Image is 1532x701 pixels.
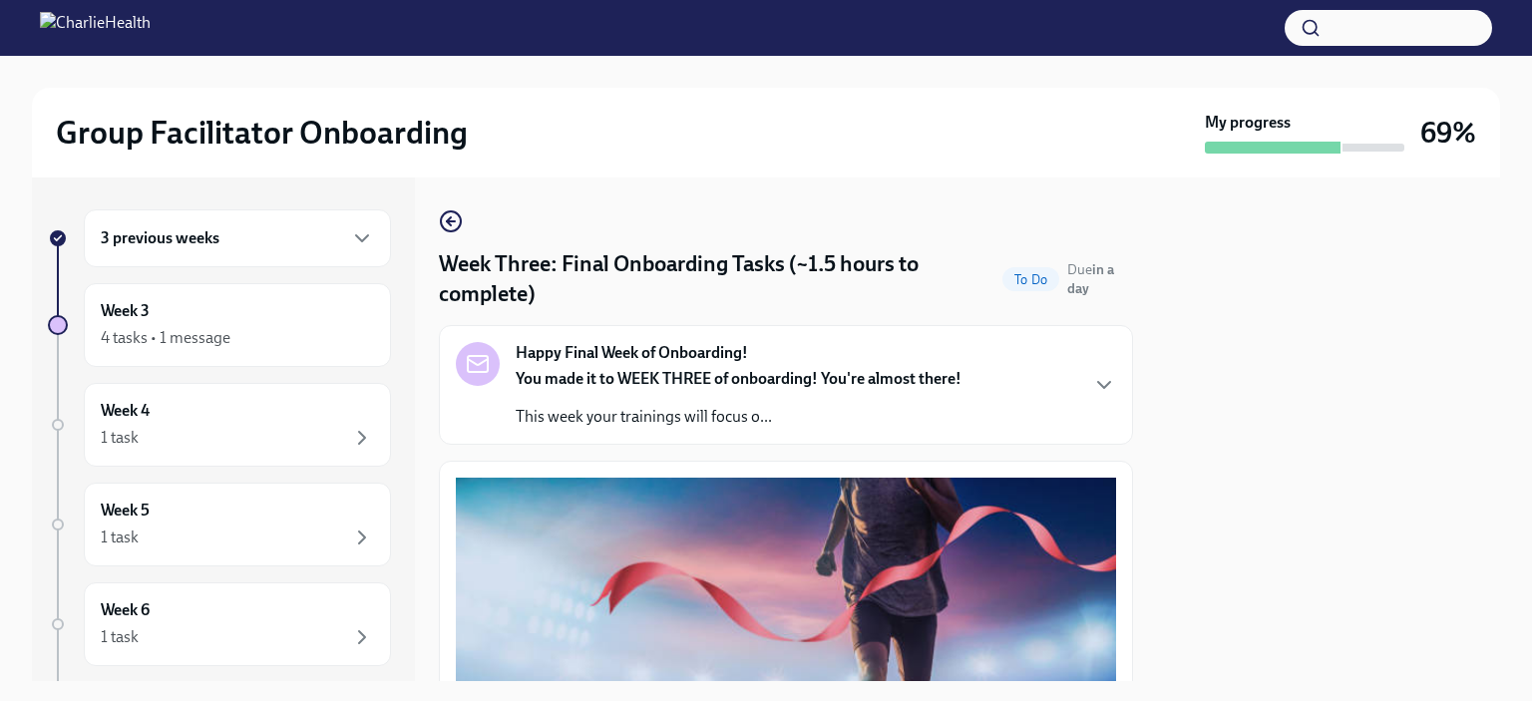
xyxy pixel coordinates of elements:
h3: 69% [1420,115,1476,151]
h6: Week 6 [101,599,150,621]
a: Week 51 task [48,483,391,566]
p: This week your trainings will focus o... [516,406,961,428]
div: 1 task [101,526,139,548]
div: 4 tasks • 1 message [101,327,230,349]
span: October 4th, 2025 09:00 [1067,260,1133,298]
div: 1 task [101,427,139,449]
h6: Week 3 [101,300,150,322]
span: To Do [1002,272,1059,287]
strong: My progress [1205,112,1291,134]
h6: Week 5 [101,500,150,522]
img: CharlieHealth [40,12,151,44]
h6: Week 4 [101,400,150,422]
strong: Happy Final Week of Onboarding! [516,342,748,364]
h2: Group Facilitator Onboarding [56,113,468,153]
a: Week 34 tasks • 1 message [48,283,391,367]
a: Week 61 task [48,582,391,666]
h6: 3 previous weeks [101,227,219,249]
span: Due [1067,261,1114,297]
div: 3 previous weeks [84,209,391,267]
a: Week 41 task [48,383,391,467]
strong: in a day [1067,261,1114,297]
h4: Week Three: Final Onboarding Tasks (~1.5 hours to complete) [439,249,994,309]
div: 1 task [101,626,139,648]
strong: You made it to WEEK THREE of onboarding! You're almost there! [516,369,961,388]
